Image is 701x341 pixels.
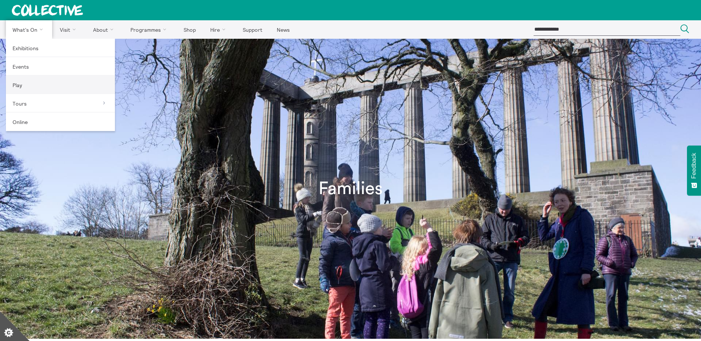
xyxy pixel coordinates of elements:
[6,113,115,131] a: Online
[54,20,85,39] a: Visit
[6,39,115,57] a: Exhibitions
[204,20,235,39] a: Hire
[6,20,52,39] a: What's On
[687,145,701,196] button: Feedback - Show survey
[177,20,202,39] a: Shop
[86,20,123,39] a: About
[124,20,176,39] a: Programmes
[6,57,115,76] a: Events
[236,20,269,39] a: Support
[691,153,697,179] span: Feedback
[6,76,115,94] a: Play
[270,20,296,39] a: News
[6,94,115,113] a: Tours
